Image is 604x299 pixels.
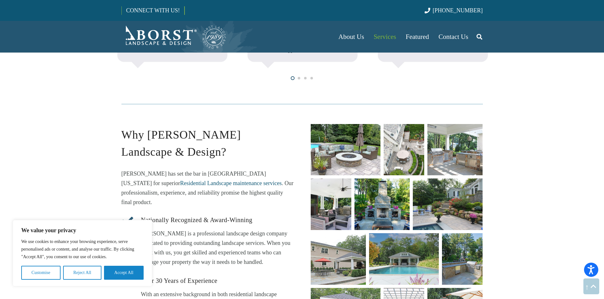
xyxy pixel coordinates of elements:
a: CONNECT WITH US! [122,3,184,18]
a: landscape-design-build [384,124,424,176]
button: Accept All [104,266,144,280]
a: bbq-kitchen-outside [442,233,483,285]
p: [PERSON_NAME] is a professional landscape design company dedicated to providing outstanding lands... [141,229,293,267]
a: barbecues-and-outdoor-kitchens [427,124,483,176]
a: ResidentialLandscape maintenance services [180,180,282,186]
span: Contact Us [438,33,468,40]
h4: Over 30 Years of Experience [141,275,293,290]
a: patios-and-pergolas [311,233,366,285]
a: Complete garden and patio transformation in Madison, NJ by Borst Landscape & Design [311,178,351,230]
p: [PERSON_NAME] has set the bar in [GEOGRAPHIC_DATA][US_STATE] for superior . Our professionalism, ... [121,169,294,207]
span: [PHONE_NUMBER] [433,7,483,14]
a: Search [473,29,486,45]
a: Contact Us [434,21,473,53]
a: Elegant backyard landscape design in Essex Fells by Borst Landscape & Design [413,178,483,230]
h2: Why [PERSON_NAME] Landscape & Design? [121,126,294,160]
p: We use cookies to enhance your browsing experience, serve personalised ads or content, and analys... [21,238,144,261]
a: [PHONE_NUMBER] [425,7,483,14]
a: Featured [401,21,434,53]
button: Reject All [63,266,101,280]
h4: Nationally Recognized & Award-Winning [141,214,293,229]
a: Back to top [583,278,599,294]
div: We value your privacy [13,220,152,286]
a: unique fire pit designs [311,124,380,176]
button: Customise [21,266,61,280]
span: Featured [406,33,429,40]
p: We value your privacy [21,227,144,234]
a: custom-outdoor-fireplaces [354,178,410,230]
a: Services [369,21,401,53]
span: About Us [338,33,364,40]
a: About Us [334,21,369,53]
a: Borst-Logo [121,24,227,49]
span: Services [373,33,396,40]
